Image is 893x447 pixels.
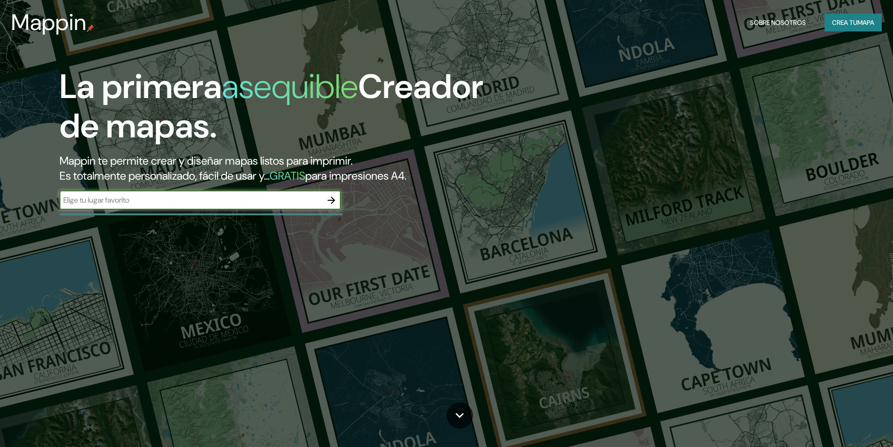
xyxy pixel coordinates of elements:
font: Es totalmente personalizado, fácil de usar y... [60,168,270,183]
font: Creador de mapas. [60,65,483,148]
font: Crea tu [832,18,857,27]
font: para impresiones A4. [305,168,406,183]
font: La primera [60,65,222,108]
button: Sobre nosotros [746,14,810,31]
font: asequible [222,65,358,108]
img: pin de mapeo [87,24,94,32]
font: mapa [857,18,874,27]
font: GRATIS [270,168,305,183]
font: Mappin te permite crear y diseñar mapas listos para imprimir. [60,153,353,168]
font: Sobre nosotros [750,18,806,27]
iframe: Help widget launcher [810,410,883,437]
input: Elige tu lugar favorito [60,195,322,205]
font: Mappin [11,8,87,37]
button: Crea tumapa [825,14,882,31]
